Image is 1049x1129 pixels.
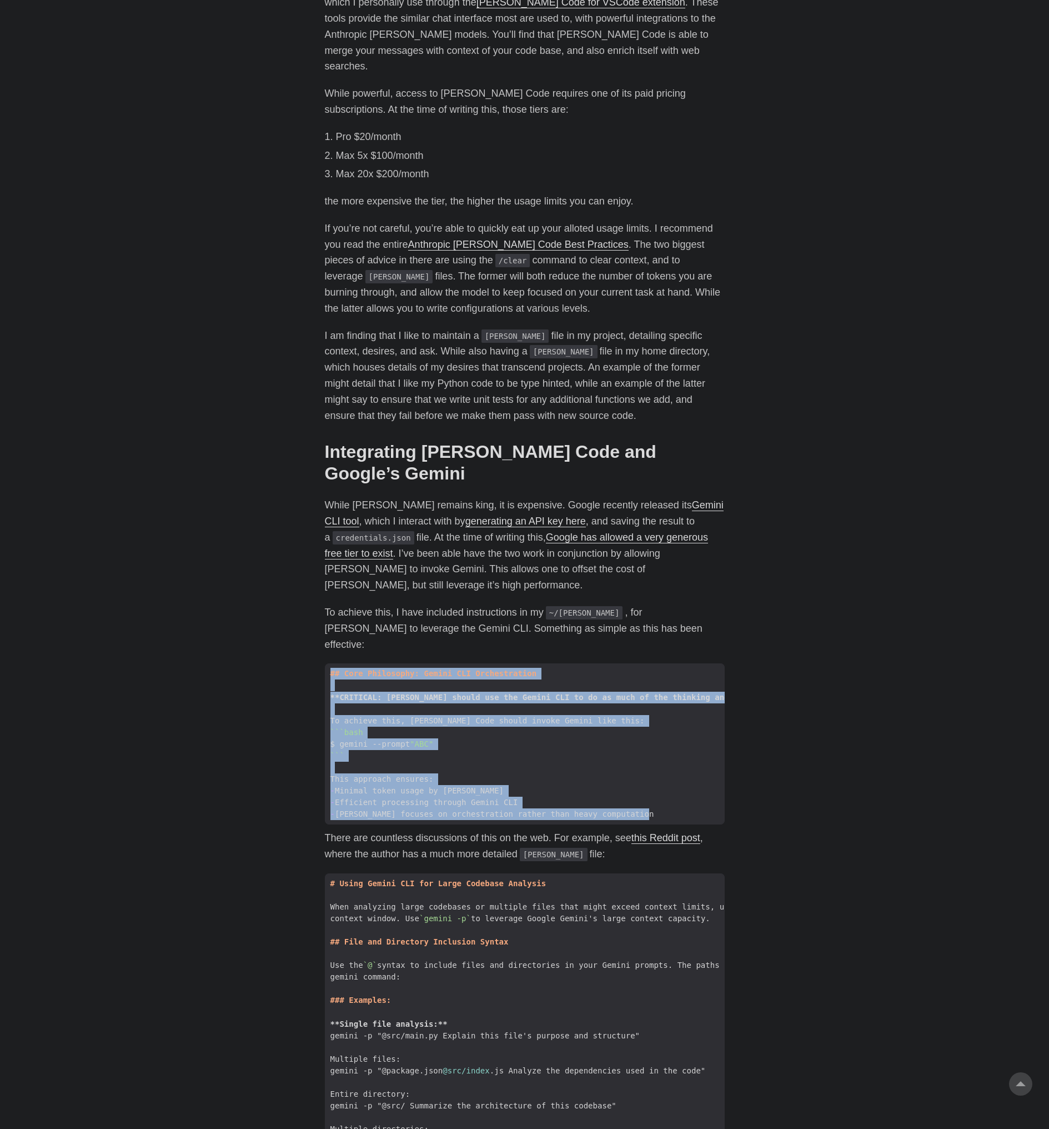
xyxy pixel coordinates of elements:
p: While [PERSON_NAME] remains king, it is expensive. Google recently released its , which I interac... [325,497,725,593]
a: Google has allowed a very generous free tier to exist [325,532,708,559]
li: Max 5x $100/month [336,148,725,164]
code: ~/[PERSON_NAME] [546,606,623,620]
span: - [330,798,335,807]
span: Efficient processing through Gemini CLI [325,797,524,808]
span: When analyzing large codebases or multiple files that might exceed context limits, use the Gemini... [325,901,890,913]
span: gemini command: [325,971,406,983]
a: go to top [1009,1072,1032,1096]
h2: Integrating [PERSON_NAME] Code and Google’s Gemini [325,441,725,484]
span: - [330,786,335,795]
span: This approach ensures: [325,773,439,785]
span: gemini -p "@package.json .js Analyze the dependencies used in the code" [325,1065,711,1077]
span: ## File and Directory Inclusion Syntax [330,937,509,946]
p: There are countless discussions of this on the web. For example, see , where the author has a muc... [325,830,725,862]
span: ### Examples: [330,996,392,1005]
code: [PERSON_NAME] [365,270,433,283]
span: Minimal token usage by [PERSON_NAME] [325,785,510,797]
a: generating an API key here [465,516,586,527]
span: @src/index [443,1066,489,1075]
code: [PERSON_NAME] [530,345,598,358]
span: context window. Use to leverage Google Gemini's large context capacity. [325,913,716,925]
span: To achieve this, [PERSON_NAME] Code should invoke Gemini like this: [325,715,650,727]
span: - [330,810,335,818]
code: /clear [495,254,530,267]
p: While powerful, access to [PERSON_NAME] Code requires one of its paid pricing subscriptions. At t... [325,86,725,118]
a: this Reddit post [631,832,700,843]
p: If you’re not careful, you’re able to quickly eat up your alloted usage limits. I recommend you r... [325,221,725,317]
span: Use the syntax to include files and directories in your Gemini prompts. The paths should be relat... [325,960,913,971]
p: the more expensive the tier, the higher the usage limits you can enjoy. [325,193,725,209]
span: Multiple files: [325,1053,406,1065]
li: Max 20x $200/month [336,166,725,182]
span: gemini -p "@src/main.py Explain this file's purpose and structure" [325,1030,646,1042]
li: Pro $20/month [336,129,725,145]
p: I am finding that I like to maintain a file in my project, detailing specific context, desires, a... [325,328,725,424]
span: # Using Gemini CLI for Large Codebase Analysis [330,879,546,888]
code: [PERSON_NAME] [481,329,549,343]
span: gemini -p "@src/ Summarize the architecture of this codebase" [325,1100,622,1112]
span: ``` [330,751,344,760]
code: credentials.json [333,531,414,544]
span: [PERSON_NAME] focuses on orchestration rather than heavy computation [325,808,660,820]
span: **Single file analysis:** [330,1020,448,1028]
span: $ gemini --prompt [325,738,439,750]
code: [PERSON_NAME] [520,848,588,861]
a: Anthropic [PERSON_NAME] Code Best Practices [408,239,629,250]
span: "ABC" [410,740,433,748]
span: `gemini -p` [419,914,471,923]
span: ```bash [330,728,363,737]
span: Entire directory: [325,1088,416,1100]
span: `@` [363,961,377,970]
p: To achieve this, I have included instructions in my , for [PERSON_NAME] to leverage the Gemini CL... [325,605,725,652]
span: ## Core Philosophy: Gemini CLI Orchestration [330,669,537,678]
